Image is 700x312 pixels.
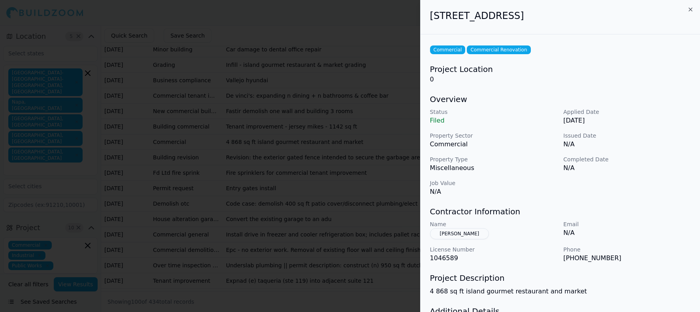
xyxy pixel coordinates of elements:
[563,220,691,228] p: Email
[563,155,691,163] p: Completed Date
[430,116,557,125] p: Filed
[430,9,691,22] h2: [STREET_ADDRESS]
[430,228,489,239] button: [PERSON_NAME]
[430,155,557,163] p: Property Type
[467,45,530,54] span: Commercial Renovation
[563,253,691,263] p: [PHONE_NUMBER]
[430,132,557,140] p: Property Sector
[430,179,557,187] p: Job Value
[430,206,691,217] h3: Contractor Information
[430,272,691,284] h3: Project Description
[430,64,691,84] div: 0
[563,116,691,125] p: [DATE]
[563,108,691,116] p: Applied Date
[430,246,557,253] p: License Number
[430,94,691,105] h3: Overview
[563,140,691,149] p: N/A
[430,187,557,197] p: N/A
[430,220,557,228] p: Name
[430,287,691,296] p: 4 868 sq ft island gourmet restaurant and market
[430,253,557,263] p: 1046589
[430,45,466,54] span: Commercial
[563,132,691,140] p: Issued Date
[563,228,691,238] p: N/A
[430,163,557,173] p: Miscellaneous
[430,64,691,75] h3: Project Location
[430,108,557,116] p: Status
[563,246,691,253] p: Phone
[563,163,691,173] p: N/A
[430,140,557,149] p: Commercial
